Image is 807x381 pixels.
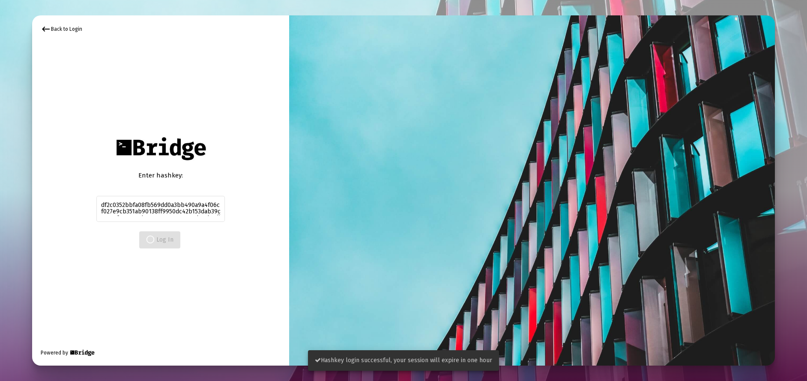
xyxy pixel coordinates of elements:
span: Hashkey login successful, your session will expire in one hour [315,357,492,364]
div: Enter hashkey: [96,171,225,180]
div: Powered by [41,349,95,357]
img: Bridge Financial Technology Logo [69,349,95,357]
mat-icon: keyboard_backspace [41,24,51,34]
span: Log In [146,236,173,243]
button: Log In [139,231,180,248]
div: Back to Login [41,24,82,34]
img: Bridge Financial Technology Logo [112,133,210,165]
